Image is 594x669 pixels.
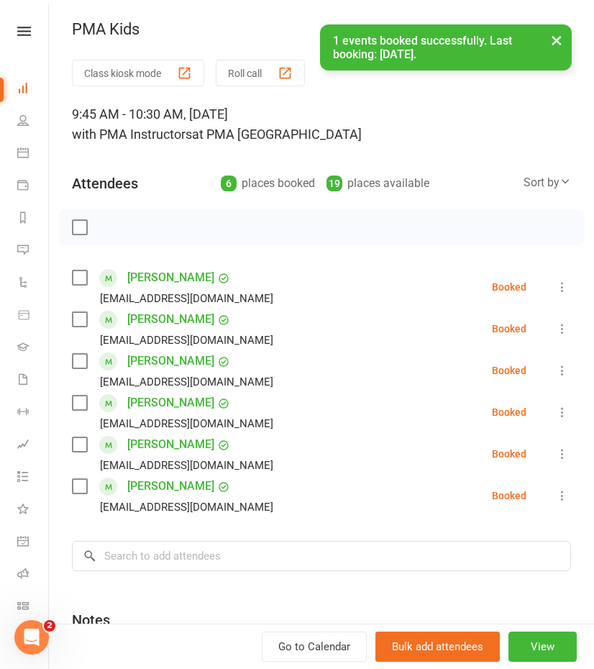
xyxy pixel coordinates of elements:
[17,73,50,106] a: Dashboard
[72,104,571,145] div: 9:45 AM - 10:30 AM, [DATE]
[17,203,50,235] a: Reports
[14,620,49,655] iframe: Intercom live chat
[492,365,526,376] div: Booked
[375,632,500,662] button: Bulk add attendees
[262,632,367,662] a: Go to Calendar
[127,433,214,456] a: [PERSON_NAME]
[192,127,362,142] span: at PMA [GEOGRAPHIC_DATA]
[72,610,110,630] div: Notes
[100,331,273,350] div: [EMAIL_ADDRESS][DOMAIN_NAME]
[49,20,594,39] div: PMA Kids
[17,494,50,527] a: What's New
[320,24,572,70] div: 1 events booked successfully. Last booking: [DATE].
[127,308,214,331] a: [PERSON_NAME]
[127,350,214,373] a: [PERSON_NAME]
[100,373,273,391] div: [EMAIL_ADDRESS][DOMAIN_NAME]
[100,498,273,516] div: [EMAIL_ADDRESS][DOMAIN_NAME]
[17,559,50,591] a: Roll call kiosk mode
[326,173,429,194] div: places available
[508,632,577,662] button: View
[100,289,273,308] div: [EMAIL_ADDRESS][DOMAIN_NAME]
[17,170,50,203] a: Payments
[17,527,50,559] a: General attendance kiosk mode
[100,414,273,433] div: [EMAIL_ADDRESS][DOMAIN_NAME]
[127,475,214,498] a: [PERSON_NAME]
[17,300,50,332] a: Product Sales
[127,391,214,414] a: [PERSON_NAME]
[100,456,273,475] div: [EMAIL_ADDRESS][DOMAIN_NAME]
[17,106,50,138] a: People
[44,620,55,632] span: 2
[72,127,192,142] span: with PMA Instructors
[221,176,237,191] div: 6
[492,491,526,501] div: Booked
[492,449,526,459] div: Booked
[17,138,50,170] a: Calendar
[492,407,526,417] div: Booked
[127,266,214,289] a: [PERSON_NAME]
[524,173,571,192] div: Sort by
[492,282,526,292] div: Booked
[221,173,315,194] div: places booked
[492,324,526,334] div: Booked
[72,541,571,571] input: Search to add attendees
[17,591,50,624] a: Class kiosk mode
[72,173,138,194] div: Attendees
[544,24,570,55] button: ×
[17,429,50,462] a: Assessments
[326,176,342,191] div: 19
